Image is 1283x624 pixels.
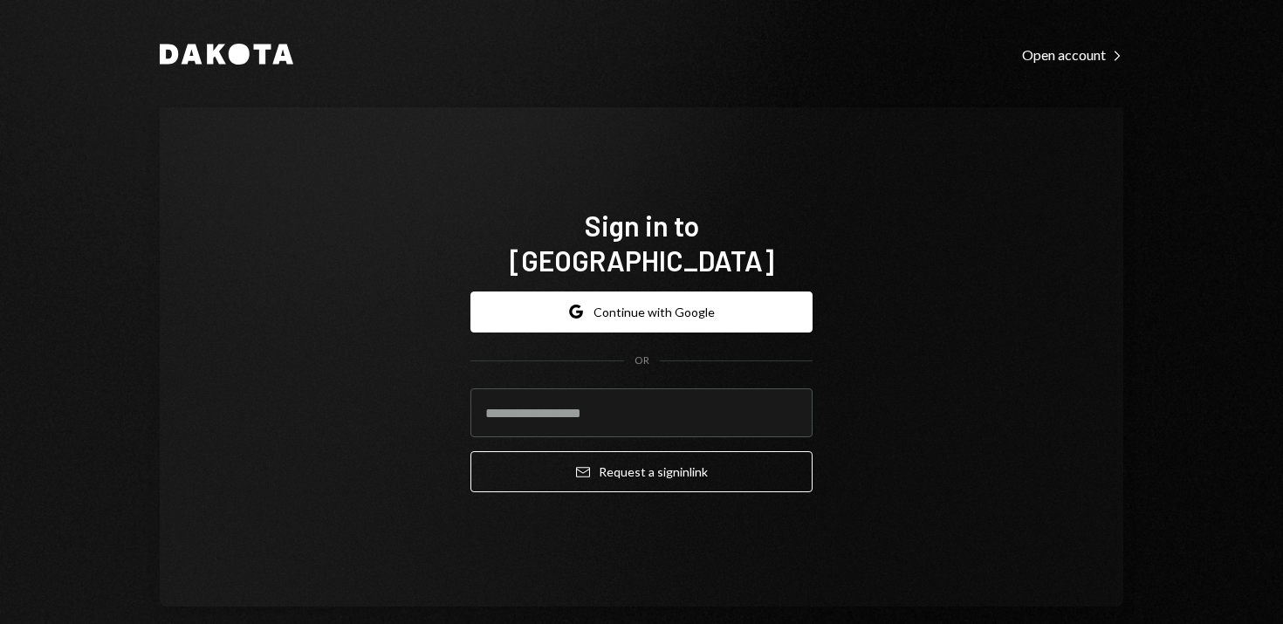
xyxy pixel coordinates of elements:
[470,451,813,492] button: Request a signinlink
[1022,45,1123,64] a: Open account
[1022,46,1123,64] div: Open account
[635,353,649,368] div: OR
[470,291,813,333] button: Continue with Google
[470,208,813,278] h1: Sign in to [GEOGRAPHIC_DATA]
